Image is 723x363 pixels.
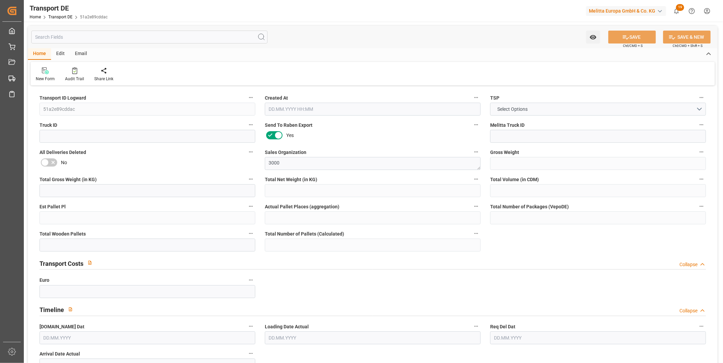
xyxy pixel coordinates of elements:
[246,148,255,156] button: All Deliveries Deleted
[265,103,481,116] input: DD.MM.YYYY HH:MM
[39,203,66,210] span: Est Pallet Pl
[490,149,519,156] span: Gross Weight
[490,94,499,102] span: TSP
[65,76,84,82] div: Audit Trail
[472,202,481,211] button: Actual Pallet Places (aggregation)
[676,4,684,11] span: 19
[472,175,481,184] button: Total Net Weight (in KG)
[51,48,70,60] div: Edit
[472,322,481,331] button: Loading Date Actual
[697,148,706,156] button: Gross Weight
[490,176,539,183] span: Total Volume (in CDM)
[472,148,481,156] button: Sales Organization
[265,203,339,210] span: Actual Pallet Places (aggregation)
[64,303,77,316] button: View description
[673,43,703,48] span: Ctrl/CMD + Shift + S
[265,122,312,129] span: Send To Raben Export
[48,15,73,19] a: Transport DE
[623,43,643,48] span: Ctrl/CMD + S
[39,259,83,268] h2: Transport Costs
[31,31,268,44] input: Search Fields
[246,202,255,211] button: Est Pallet Pl
[490,203,569,210] span: Total Number of Packages (VepoDE)
[490,323,515,330] span: Req Del Dat
[265,323,309,330] span: Loading Date Actual
[490,103,706,116] button: open menu
[265,176,317,183] span: Total Net Weight (in KG)
[61,159,67,166] span: No
[28,48,51,60] div: Home
[679,307,697,314] div: Collapse
[697,93,706,102] button: TSP
[94,76,113,82] div: Share Link
[586,31,600,44] button: open menu
[30,15,41,19] a: Home
[697,120,706,129] button: Melitta Truck ID
[39,149,86,156] span: All Deliveries Deleted
[697,175,706,184] button: Total Volume (in CDM)
[246,276,255,284] button: Euro
[36,76,55,82] div: New Form
[70,48,92,60] div: Email
[39,305,64,314] h2: Timeline
[265,157,481,170] textarea: 3000
[679,261,697,268] div: Collapse
[39,94,86,102] span: Transport ID Logward
[265,230,344,238] span: Total Number of Pallets (Calculated)
[472,93,481,102] button: Created At
[39,176,97,183] span: Total Gross Weight (in KG)
[39,323,84,330] span: [DOMAIN_NAME] Dat
[39,331,255,344] input: DD.MM.YYYY
[39,277,49,284] span: Euro
[490,122,525,129] span: Melitta Truck ID
[490,331,706,344] input: DD.MM.YYYY
[39,122,57,129] span: Truck ID
[586,4,669,17] button: Melitta Europa GmbH & Co. KG
[246,120,255,129] button: Truck ID
[697,202,706,211] button: Total Number of Packages (VepoDE)
[697,322,706,331] button: Req Del Dat
[286,132,294,139] span: Yes
[684,3,700,19] button: Help Center
[663,31,711,44] button: SAVE & NEW
[246,322,255,331] button: [DOMAIN_NAME] Dat
[246,229,255,238] button: Total Wooden Pallets
[265,94,288,102] span: Created At
[246,349,255,358] button: Arrival Date Actual
[265,149,306,156] span: Sales Organization
[265,331,481,344] input: DD.MM.YYYY
[472,229,481,238] button: Total Number of Pallets (Calculated)
[246,93,255,102] button: Transport ID Logward
[586,6,666,16] div: Melitta Europa GmbH & Co. KG
[494,106,531,113] span: Select Options
[39,230,86,238] span: Total Wooden Pallets
[83,256,96,269] button: View description
[669,3,684,19] button: show 19 new notifications
[39,350,80,358] span: Arrival Date Actual
[472,120,481,129] button: Send To Raben Export
[608,31,656,44] button: SAVE
[30,3,108,13] div: Transport DE
[246,175,255,184] button: Total Gross Weight (in KG)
